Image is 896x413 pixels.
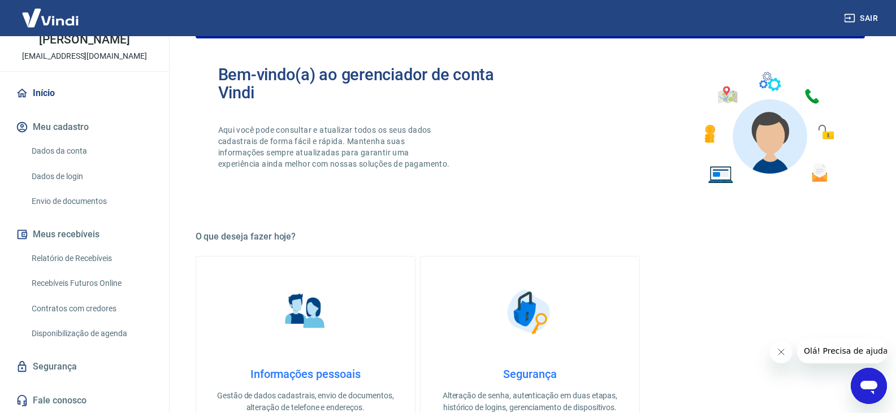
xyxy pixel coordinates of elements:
button: Meu cadastro [14,115,155,140]
h5: O que deseja fazer hoje? [196,231,865,242]
a: Segurança [14,354,155,379]
h4: Segurança [439,367,621,381]
p: Aqui você pode consultar e atualizar todos os seus dados cadastrais de forma fácil e rápida. Mant... [218,124,452,169]
a: Disponibilização de agenda [27,322,155,345]
a: Contratos com credores [27,297,155,320]
iframe: Botão para abrir a janela de mensagens [851,368,887,404]
img: Informações pessoais [277,284,334,340]
iframe: Mensagem da empresa [797,338,887,363]
a: Fale conosco [14,388,155,413]
a: Relatório de Recebíveis [27,247,155,270]
a: Envio de documentos [27,190,155,213]
button: Meus recebíveis [14,222,155,247]
a: Início [14,81,155,106]
iframe: Fechar mensagem [770,341,793,363]
h2: Bem-vindo(a) ao gerenciador de conta Vindi [218,66,530,102]
a: Dados da conta [27,140,155,163]
span: Olá! Precisa de ajuda? [7,8,95,17]
img: Vindi [14,1,87,35]
p: [EMAIL_ADDRESS][DOMAIN_NAME] [22,50,147,62]
a: Recebíveis Futuros Online [27,272,155,295]
p: [PERSON_NAME] [39,34,129,46]
h4: Informações pessoais [214,367,397,381]
img: Segurança [501,284,558,340]
img: Imagem de um avatar masculino com diversos icones exemplificando as funcionalidades do gerenciado... [694,66,842,190]
button: Sair [842,8,882,29]
a: Dados de login [27,165,155,188]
